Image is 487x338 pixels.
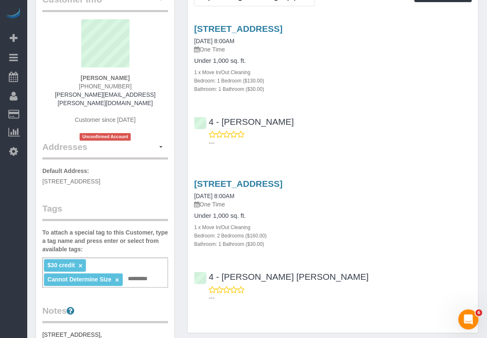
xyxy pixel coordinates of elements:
a: [DATE] 8:00AM [194,193,234,199]
a: × [115,276,119,284]
img: Automaid Logo [5,8,22,20]
small: 1 x Move In/Out Cleaning [194,70,250,75]
p: One Time [194,200,472,209]
span: $30 credit [47,262,75,268]
legend: Tags [42,202,168,221]
a: × [79,262,83,269]
span: Cannot Determine Size [47,276,111,283]
small: Bedroom: 1 Bedroom ($130.00) [194,78,264,84]
a: [DATE] 8:00AM [194,38,234,44]
span: Unconfirmed Account [80,133,131,140]
h4: Under 1,000 sq. ft. [194,57,472,65]
a: [STREET_ADDRESS] [194,24,282,34]
span: 6 [476,310,482,316]
span: [STREET_ADDRESS] [42,178,100,185]
a: 4 - [PERSON_NAME] [194,117,294,126]
p: --- [209,139,472,147]
small: Bedroom: 2 Bedrooms ($160.00) [194,233,267,239]
small: 1 x Move In/Out Cleaning [194,224,250,230]
label: Default Address: [42,167,89,175]
h4: Under 1,000 sq. ft. [194,212,472,219]
small: Bathroom: 1 Bathroom ($30.00) [194,241,264,247]
span: [PHONE_NUMBER] [79,83,132,90]
a: [PERSON_NAME][EMAIL_ADDRESS][PERSON_NAME][DOMAIN_NAME] [55,91,155,106]
label: To attach a special tag to this Customer, type a tag name and press enter or select from availabl... [42,228,168,253]
p: One Time [194,45,472,54]
a: 4 - [PERSON_NAME] [PERSON_NAME] [194,272,369,281]
span: Customer since [DATE] [75,116,136,123]
strong: [PERSON_NAME] [80,75,130,81]
iframe: Intercom live chat [459,310,479,330]
p: --- [209,294,472,302]
a: [STREET_ADDRESS] [194,179,282,188]
small: Bathroom: 1 Bathroom ($30.00) [194,86,264,92]
legend: Notes [42,304,168,323]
